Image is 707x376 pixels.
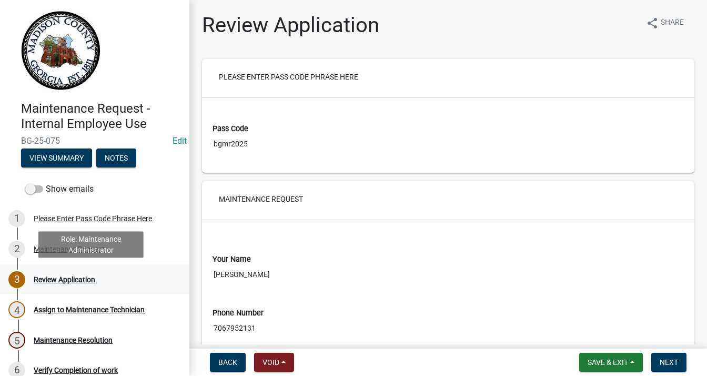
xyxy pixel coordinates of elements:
button: Void [254,353,294,372]
i: share [646,17,659,29]
button: Maintenance Request [210,190,311,209]
button: Notes [96,149,136,167]
button: Next [651,353,686,372]
label: Pass Code [213,125,248,133]
button: Save & Exit [579,353,643,372]
label: Phone Number [213,310,264,317]
span: Back [218,358,237,367]
h4: Maintenance Request - Internal Employee Use [21,101,181,132]
wm-modal-confirm: Edit Application Number [173,136,187,146]
button: shareShare [638,13,692,33]
div: Assign to Maintenance Technician [34,306,145,313]
div: Maintenance Resolution [34,337,113,344]
div: Verify Completion of work [34,367,118,374]
div: 4 [8,301,25,318]
button: Please Enter Pass Code Phrase Here [210,67,367,86]
div: 2 [8,241,25,258]
div: 3 [8,271,25,288]
img: Madison County, Georgia [21,11,100,90]
div: Please Enter Pass Code Phrase Here [34,215,152,222]
label: Show emails [25,183,94,195]
wm-modal-confirm: Summary [21,154,92,163]
wm-modal-confirm: Notes [96,154,136,163]
span: Save & Exit [588,358,628,367]
a: Edit [173,136,187,146]
span: Share [661,17,684,29]
button: View Summary [21,149,92,167]
div: 1 [8,210,25,227]
span: Void [262,358,279,367]
label: Your Name [213,256,251,263]
div: Role: Maintenance Administrator [38,231,144,258]
span: Next [660,358,678,367]
h1: Review Application [202,13,379,38]
div: Review Application [34,276,95,283]
span: BG-25-075 [21,136,168,146]
div: Maintenance Request [34,245,105,253]
div: 5 [8,332,25,349]
button: Back [210,353,246,372]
